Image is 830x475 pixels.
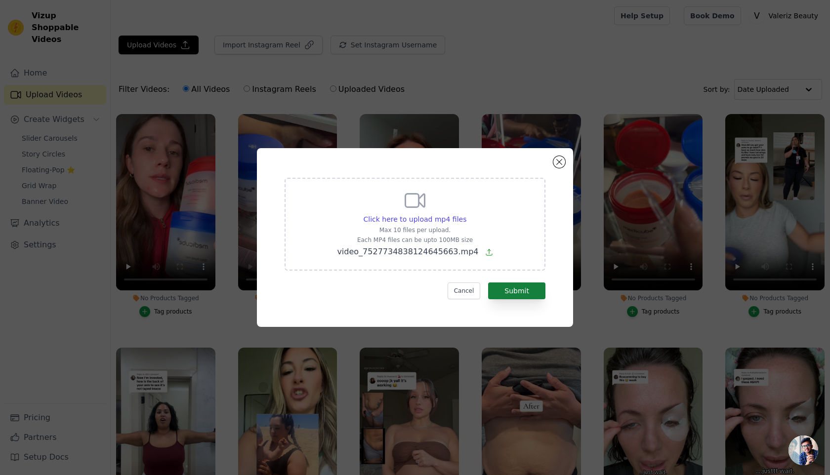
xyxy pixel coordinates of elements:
[364,215,467,223] span: Click here to upload mp4 files
[553,156,565,168] button: Close modal
[788,435,818,465] div: Open chat
[488,282,545,299] button: Submit
[337,247,478,256] span: video_7527734838124645663.mp4
[337,226,493,234] p: Max 10 files per upload.
[448,282,481,299] button: Cancel
[337,236,493,244] p: Each MP4 files can be upto 100MB size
